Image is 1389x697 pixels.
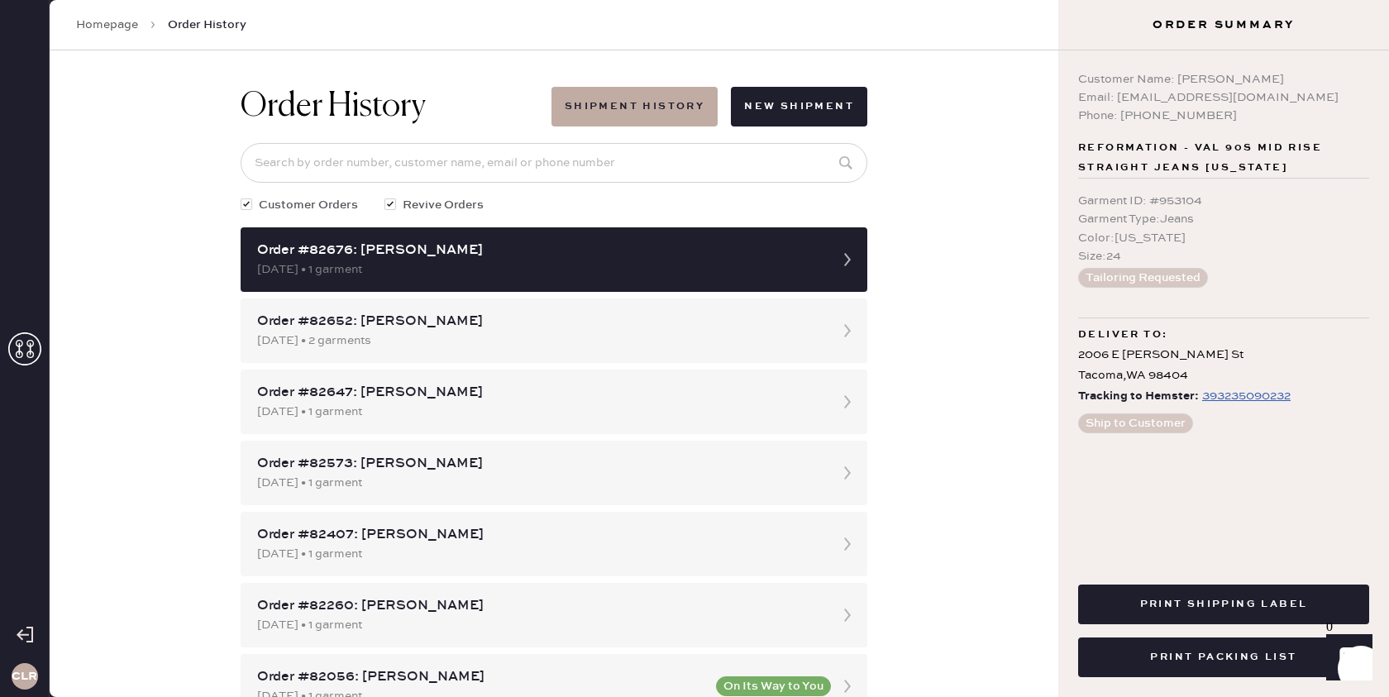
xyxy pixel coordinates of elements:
[1078,325,1167,345] span: Deliver to:
[1078,345,1369,386] div: 2006 E [PERSON_NAME] St Tacoma , WA 98404
[1199,386,1291,407] a: 393235090232
[53,301,164,322] td: 953104
[668,382,718,432] img: logo
[53,557,1333,577] div: Orders In Shipment :
[731,87,867,127] button: New Shipment
[53,473,1333,493] div: Shipment Summary
[12,671,37,682] h3: CLR
[1310,623,1382,694] iframe: Front Chat
[259,196,358,214] span: Customer Orders
[1078,413,1193,433] button: Ship to Customer
[53,131,1333,150] div: Order # 82676
[1078,268,1208,288] button: Tailoring Requested
[257,474,821,492] div: [DATE] • 1 garment
[257,545,821,563] div: [DATE] • 1 garment
[257,454,821,474] div: Order #82573: [PERSON_NAME]
[551,87,718,127] button: Shipment History
[1078,229,1369,247] div: Color : [US_STATE]
[1012,607,1333,628] td: 1
[1078,70,1369,88] div: Customer Name: [PERSON_NAME]
[1263,301,1333,322] td: 1
[257,260,821,279] div: [DATE] • 1 garment
[537,585,1013,607] th: Customer
[1078,210,1369,228] div: Garment Type : Jeans
[1078,88,1369,107] div: Email: [EMAIL_ADDRESS][DOMAIN_NAME]
[53,513,1333,532] div: Bellevue Reformation
[53,279,164,301] th: ID
[1078,138,1369,178] span: Reformation - Val 90s Mid Rise Straight Jeans [US_STATE]
[1058,17,1389,33] h3: Order Summary
[1078,107,1369,125] div: Phone: [PHONE_NUMBER]
[257,616,821,634] div: [DATE] • 1 garment
[241,87,426,127] h1: Order History
[1078,192,1369,210] div: Garment ID : # 953104
[1263,279,1333,301] th: QTY
[76,17,138,33] a: Homepage
[257,383,821,403] div: Order #82647: [PERSON_NAME]
[53,493,1333,513] div: Shipment #107322
[257,241,821,260] div: Order #82676: [PERSON_NAME]
[257,525,821,545] div: Order #82407: [PERSON_NAME]
[632,327,754,340] img: Logo
[257,403,821,421] div: [DATE] • 1 garment
[403,196,484,214] span: Revive Orders
[53,111,1333,131] div: Packing slip
[164,301,1263,322] td: Jeans - Reformation - Val 90s Mid Rise Straight Jeans [US_STATE] - Size: 24
[1078,585,1369,624] button: Print Shipping Label
[1202,386,1291,406] div: https://www.fedex.com/apps/fedextrack/?tracknumbers=393235090232&cntry_code=US
[257,312,821,332] div: Order #82652: [PERSON_NAME]
[53,175,1333,195] div: Customer information
[1078,386,1199,407] span: Tracking to Hemster:
[716,676,831,696] button: On Its Way to You
[236,585,537,607] th: Order Date
[257,332,821,350] div: [DATE] • 2 garments
[1078,247,1369,265] div: Size : 24
[1078,637,1369,677] button: Print Packing List
[257,596,821,616] div: Order #82260: [PERSON_NAME]
[537,607,1013,628] td: [PERSON_NAME]
[53,195,1333,255] div: # 88651 [PERSON_NAME] [PERSON_NAME] [EMAIL_ADDRESS][DOMAIN_NAME]
[53,585,236,607] th: ID
[236,607,537,628] td: [DATE]
[168,17,246,33] span: Order History
[1012,585,1333,607] th: # Garments
[668,20,718,69] img: logo
[257,667,706,687] div: Order #82056: [PERSON_NAME]
[632,649,754,662] img: logo
[53,607,236,628] td: 82676
[1078,595,1369,611] a: Print Shipping Label
[241,143,867,183] input: Search by order number, customer name, email or phone number
[164,279,1263,301] th: Description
